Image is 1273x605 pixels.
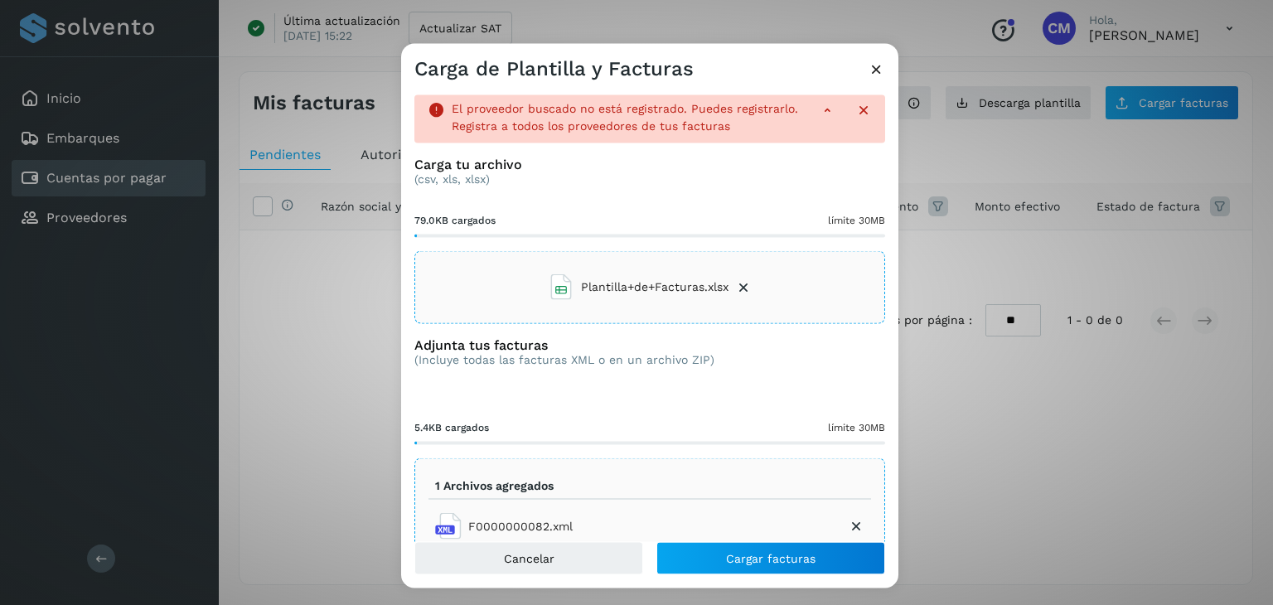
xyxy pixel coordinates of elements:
[414,419,489,434] span: 5.4KB cargados
[468,517,573,535] span: F0000000082.xml
[414,212,496,227] span: 79.0KB cargados
[452,102,798,116] p: El proveedor buscado no está registrado. Puedes registrarlo.
[828,419,885,434] span: límite 30MB
[435,478,554,492] p: 1 Archivos agregados
[414,542,643,575] button: Cancelar
[726,553,816,564] span: Cargar facturas
[656,542,885,575] button: Cargar facturas
[414,156,885,172] h3: Carga tu archivo
[828,212,885,227] span: límite 30MB
[414,336,714,352] h3: Adjunta tus facturas
[414,57,694,81] h3: Carga de Plantilla y Facturas
[504,553,554,564] span: Cancelar
[452,119,730,133] p: Registra a todos los proveedores de tus facturas
[581,278,728,296] span: Plantilla+de+Facturas.xlsx
[414,172,885,186] p: (csv, xls, xlsx)
[414,352,714,366] p: (Incluye todas las facturas XML o en un archivo ZIP)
